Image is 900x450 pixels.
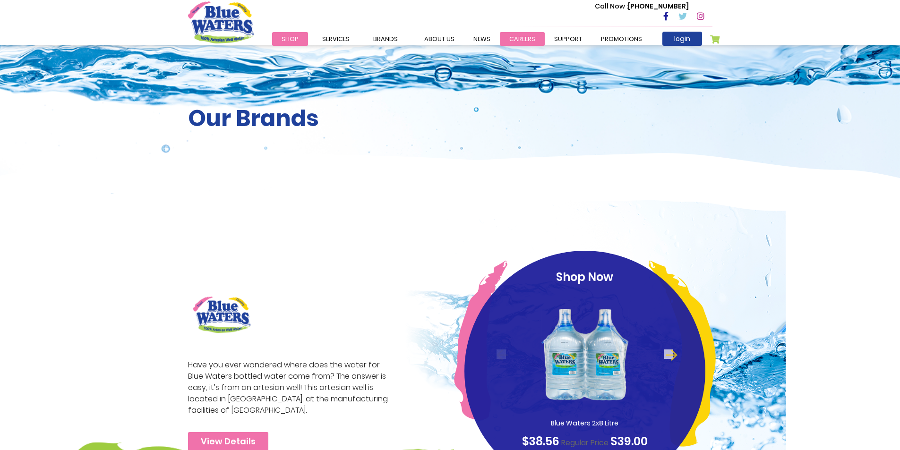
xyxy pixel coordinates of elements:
a: support [545,32,591,46]
a: careers [500,32,545,46]
a: login [662,32,702,46]
a: Promotions [591,32,651,46]
img: yellow-curve.png [649,260,716,447]
img: brand logo [188,291,256,338]
span: Shop [282,34,299,43]
img: Blue_Waters_2x8_Litre_1_1.png [539,290,631,418]
a: Blue Waters 2x8 Litre $38.56 Regular Price $39.00 [482,290,687,450]
span: Services [322,34,350,43]
a: store logo [188,1,254,43]
p: Shop Now [482,269,687,286]
button: Next [664,349,673,359]
h2: Our Brands [188,105,712,132]
span: Brands [373,34,398,43]
span: $38.56 [522,433,559,449]
p: [PHONE_NUMBER] [595,1,689,11]
span: Regular Price [561,437,609,448]
span: Call Now : [595,1,628,11]
p: Have you ever wondered where does the water for Blue Waters bottled water come from? The answer i... [188,359,393,416]
button: Previous [497,349,506,359]
span: $39.00 [610,433,648,449]
a: about us [415,32,464,46]
a: News [464,32,500,46]
img: pink-curve.png [454,260,507,420]
p: Blue Waters 2x8 Litre [526,418,644,428]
